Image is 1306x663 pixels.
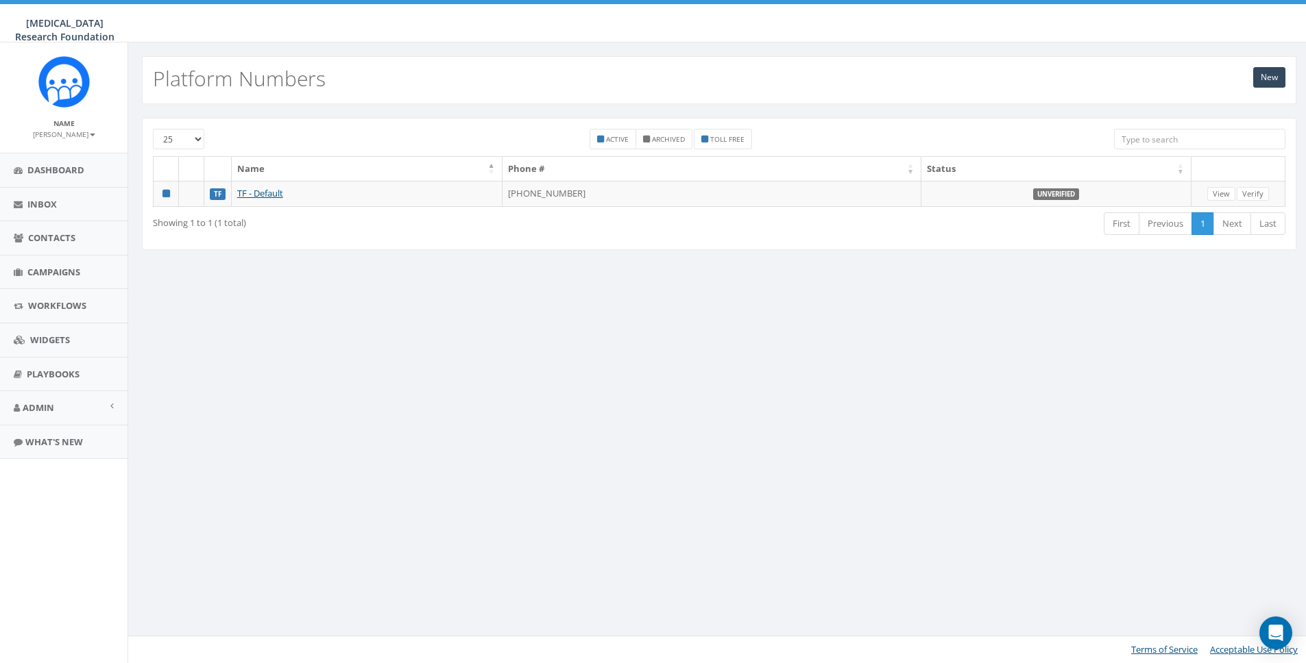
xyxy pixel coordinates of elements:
[153,211,613,229] div: Showing 1 to 1 (1 total)
[1104,212,1139,235] a: First
[38,56,90,108] img: Rally_Corp_Icon.png
[921,157,1192,181] th: Status: activate to sort column ascending
[27,164,84,176] span: Dashboard
[1131,643,1198,655] a: Terms of Service
[1192,212,1214,235] a: 1
[237,187,283,199] a: TF - Default
[153,67,326,90] h2: Platform Numbers
[28,232,75,244] span: Contacts
[1250,212,1285,235] a: Last
[33,127,95,140] a: [PERSON_NAME]
[1210,643,1298,655] a: Acceptable Use Policy
[232,157,503,181] th: Name: activate to sort column descending
[652,134,685,144] small: Archived
[27,198,57,210] span: Inbox
[23,401,54,414] span: Admin
[27,368,80,380] span: Playbooks
[1114,129,1285,149] input: Type to search
[210,188,226,201] label: TF
[25,436,83,448] span: What's New
[27,266,80,278] span: Campaigns
[606,134,629,144] small: Active
[53,118,75,128] small: Name
[1139,212,1192,235] a: Previous
[1237,187,1269,201] a: Verify
[1259,616,1292,649] div: Open Intercom Messenger
[1213,212,1251,235] a: Next
[30,334,70,346] span: Widgets
[503,181,922,207] td: [PHONE_NUMBER]
[1207,187,1235,201] a: View
[1253,67,1285,88] a: New
[710,134,745,144] small: Toll Free
[15,16,114,43] span: [MEDICAL_DATA] Research Foundation
[33,129,95,139] small: [PERSON_NAME]
[28,299,86,312] span: Workflows
[1033,188,1079,201] label: Unverified
[503,157,922,181] th: Phone #: activate to sort column ascending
